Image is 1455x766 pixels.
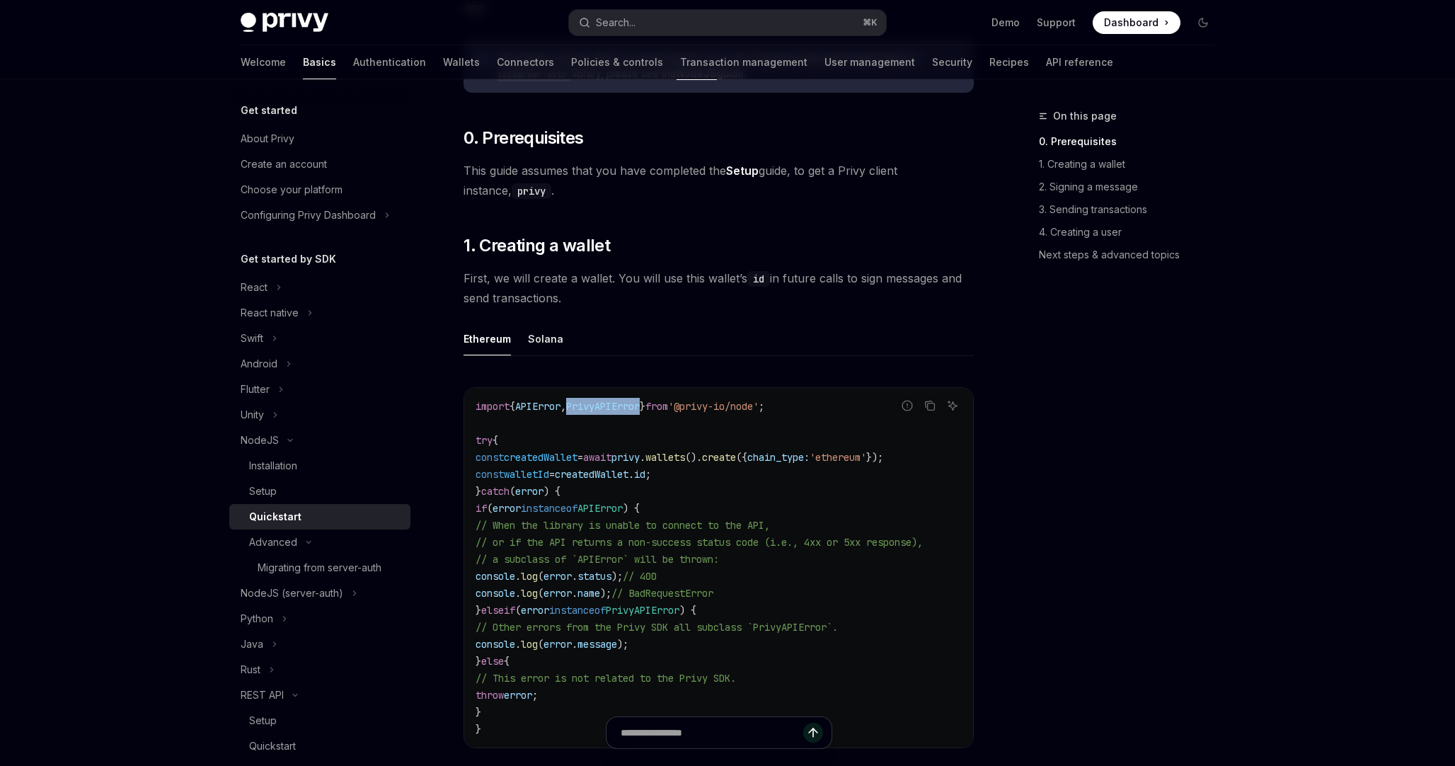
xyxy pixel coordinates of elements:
span: ( [538,638,544,651]
span: error [504,689,532,702]
span: . [640,451,645,464]
span: error [493,502,521,515]
button: Toggle Flutter section [229,377,410,402]
button: Toggle NodeJS section [229,428,410,453]
div: Advanced [249,534,297,551]
span: privy [611,451,640,464]
span: } [476,485,481,498]
button: Toggle Java section [229,631,410,657]
span: createdWallet [504,451,577,464]
span: // 400 [623,570,657,583]
div: Android [241,355,277,372]
a: Connectors [497,45,554,79]
div: REST API [241,687,284,704]
span: } [476,604,481,617]
span: . [515,587,521,600]
span: First, we will create a wallet. You will use this wallet’s in future calls to sign messages and s... [464,268,974,308]
span: log [521,570,538,583]
div: Setup [249,712,277,729]
span: ) { [679,604,696,617]
a: Dashboard [1093,11,1180,34]
div: React native [241,304,299,321]
a: Choose your platform [229,177,410,202]
div: Create an account [241,156,327,173]
span: // BadRequestError [611,587,713,600]
span: error [515,485,544,498]
span: }); [866,451,883,464]
span: APIError [577,502,623,515]
a: Setup [726,164,759,178]
a: Recipes [989,45,1029,79]
a: Authentication [353,45,426,79]
span: . [628,468,634,481]
span: // Other errors from the Privy SDK all subclass `PrivyAPIError`. [476,621,838,634]
span: ); [600,587,611,600]
span: throw [476,689,504,702]
div: Quickstart [249,738,296,755]
span: { [493,434,498,447]
a: Migrating from server-auth [229,555,410,581]
span: create [702,451,736,464]
span: . [572,570,577,583]
div: Migrating from server-auth [258,559,381,576]
span: . [572,638,577,651]
span: On this page [1053,108,1117,125]
span: '@privy-io/node' [668,400,759,413]
span: = [577,451,583,464]
span: message [577,638,617,651]
button: Toggle React section [229,275,410,300]
div: Swift [241,330,263,347]
div: Installation [249,457,297,474]
span: { [504,655,510,668]
span: try [476,434,493,447]
span: log [521,638,538,651]
span: 1. Creating a wallet [464,234,610,257]
div: Search... [596,14,636,31]
a: Security [932,45,972,79]
h5: Get started [241,102,297,119]
span: createdWallet [555,468,628,481]
button: Toggle dark mode [1192,11,1214,34]
span: } [640,400,645,413]
a: Quickstart [229,733,410,759]
a: Policies & controls [571,45,663,79]
span: error [521,604,549,617]
span: (). [685,451,702,464]
div: Quickstart [249,508,301,525]
span: APIError [515,400,560,413]
button: Send message [803,723,823,743]
a: 4. Creating a user [1039,221,1226,244]
span: console [476,587,515,600]
div: Setup [249,483,277,500]
span: // a subclass of `APIError` will be thrown: [476,553,719,566]
span: } [476,655,481,668]
span: ⌘ K [863,17,878,28]
button: Toggle Android section [229,351,410,377]
div: Flutter [241,381,270,398]
span: ( [510,485,515,498]
span: error [544,570,572,583]
span: name [577,587,600,600]
div: React [241,279,268,296]
div: NodeJS (server-auth) [241,585,343,602]
span: ) { [544,485,560,498]
a: Installation [229,453,410,479]
h5: Get started by SDK [241,251,336,268]
code: privy [512,183,551,199]
button: Open search [569,10,886,35]
a: 0. Prerequisites [1039,130,1226,153]
button: Toggle REST API section [229,682,410,708]
a: 3. Sending transactions [1039,198,1226,221]
span: instanceof [549,604,606,617]
a: Create an account [229,152,410,177]
a: Quickstart [229,504,410,530]
span: Dashboard [1104,16,1158,30]
a: Transaction management [680,45,807,79]
span: error [544,587,572,600]
button: Toggle Unity section [229,402,410,428]
div: NodeJS [241,432,279,449]
button: Ethereum [464,322,511,355]
span: id [634,468,645,481]
div: Choose your platform [241,181,343,198]
a: 2. Signing a message [1039,176,1226,198]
